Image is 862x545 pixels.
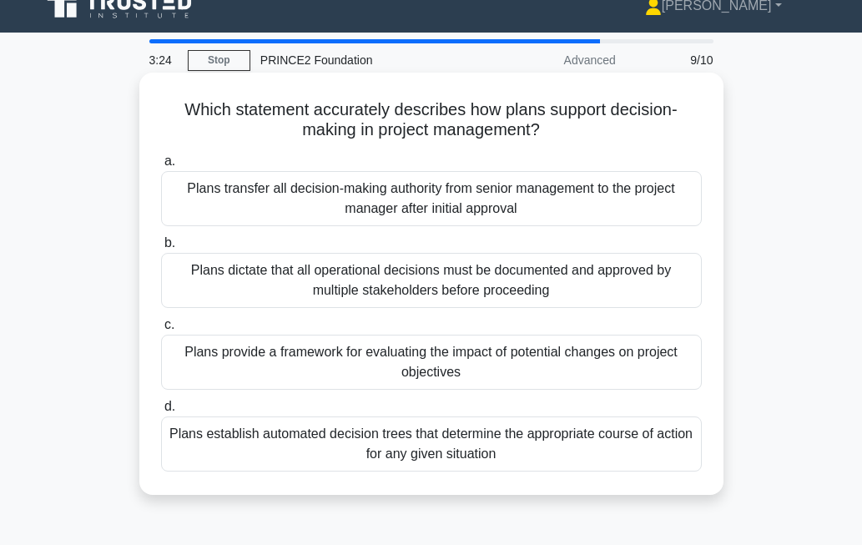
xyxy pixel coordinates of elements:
[626,43,723,77] div: 9/10
[480,43,626,77] div: Advanced
[250,43,480,77] div: PRINCE2 Foundation
[161,335,702,390] div: Plans provide a framework for evaluating the impact of potential changes on project objectives
[161,416,702,472] div: Plans establish automated decision trees that determine the appropriate course of action for any ...
[188,50,250,71] a: Stop
[164,399,175,413] span: d.
[164,235,175,250] span: b.
[161,253,702,308] div: Plans dictate that all operational decisions must be documented and approved by multiple stakehol...
[139,43,188,77] div: 3:24
[164,154,175,168] span: a.
[159,99,703,141] h5: Which statement accurately describes how plans support decision-making in project management?
[164,317,174,331] span: c.
[161,171,702,226] div: Plans transfer all decision-making authority from senior management to the project manager after ...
